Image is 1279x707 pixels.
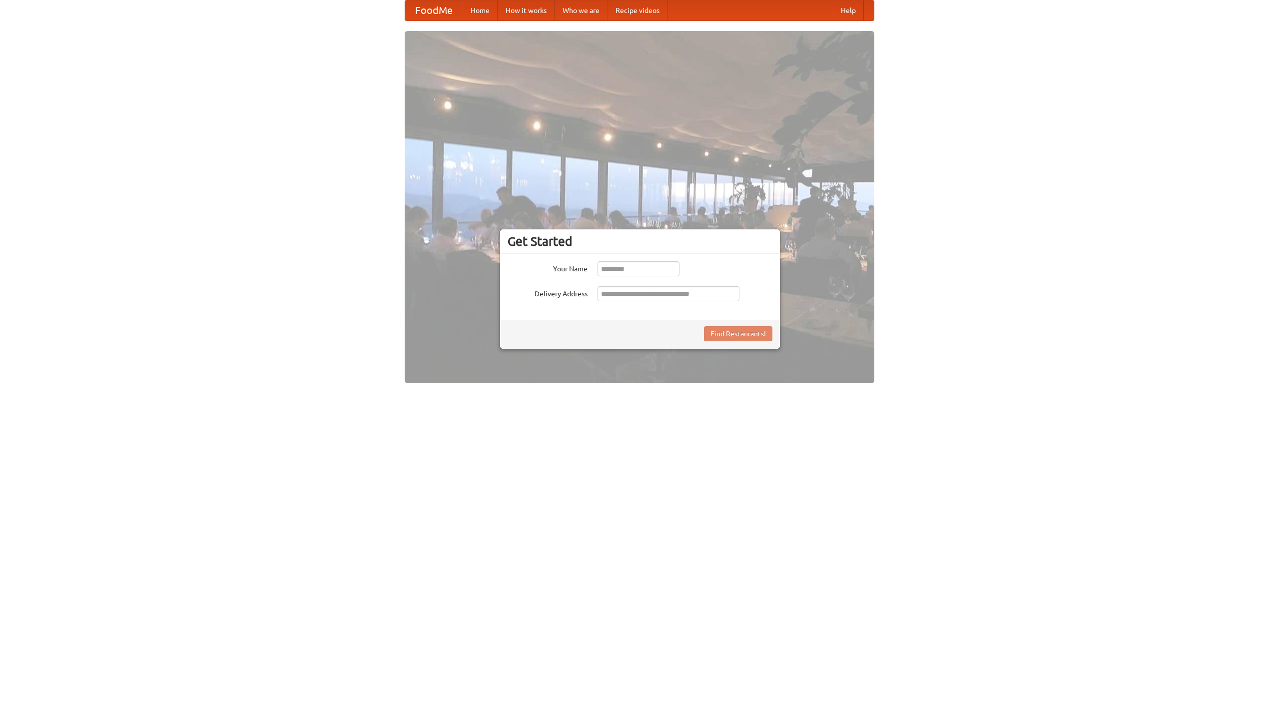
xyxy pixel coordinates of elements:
label: Delivery Address [508,286,588,299]
a: Help [833,0,864,20]
a: FoodMe [405,0,463,20]
label: Your Name [508,261,588,274]
button: Find Restaurants! [704,326,772,341]
a: Recipe videos [608,0,667,20]
a: How it works [498,0,555,20]
a: Home [463,0,498,20]
a: Who we are [555,0,608,20]
h3: Get Started [508,234,772,249]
